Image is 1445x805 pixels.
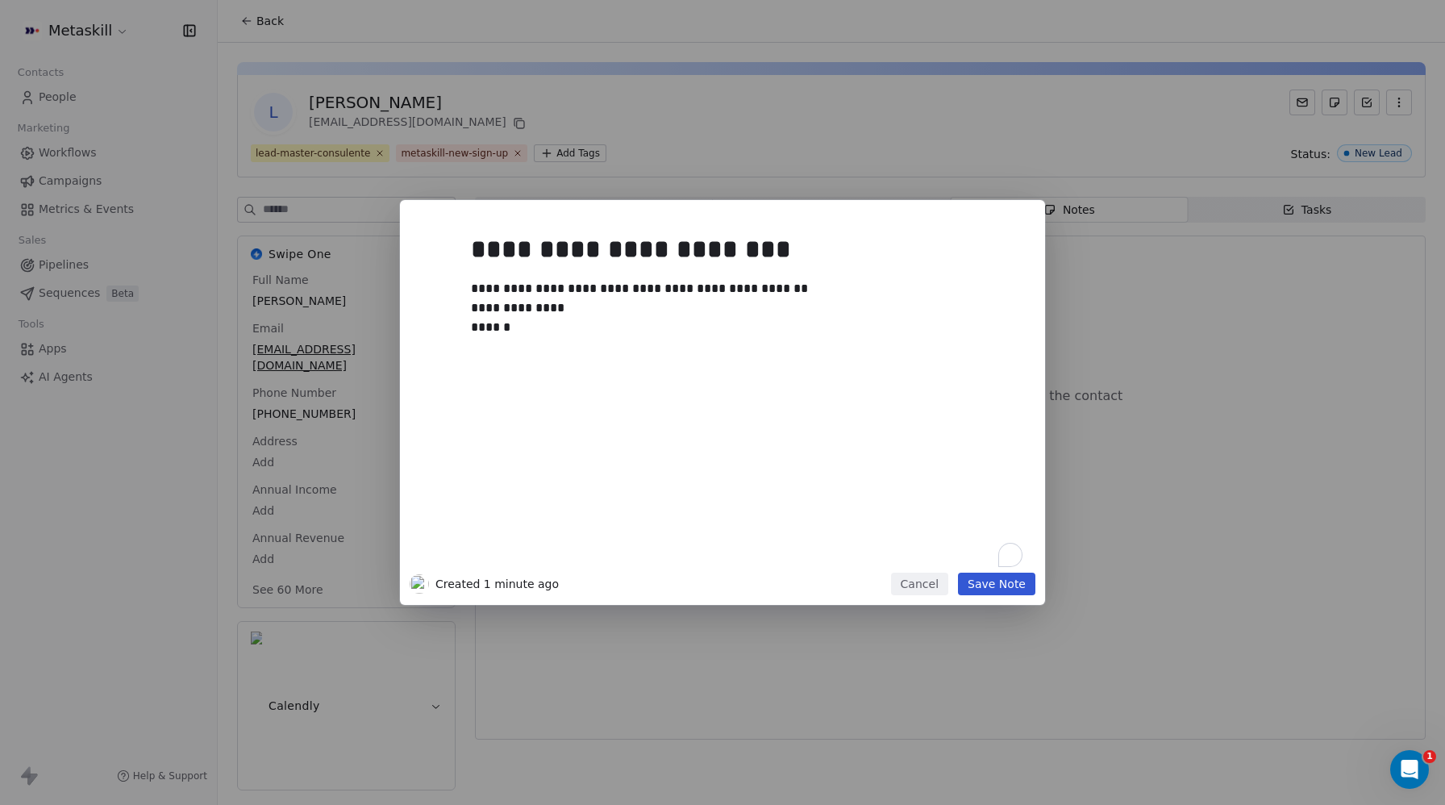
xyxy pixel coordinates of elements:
div: To enrich screen reader interactions, please activate Accessibility in Grammarly extension settings [471,223,1022,567]
iframe: Intercom live chat [1390,750,1429,789]
button: Cancel [891,573,948,595]
span: Created 1 minute ago [435,576,559,592]
img: bb9969b9-bad4-4f46-9fe8-ac028b22d7a3 [410,574,429,594]
button: Save Note [958,573,1035,595]
span: 1 [1423,750,1436,763]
